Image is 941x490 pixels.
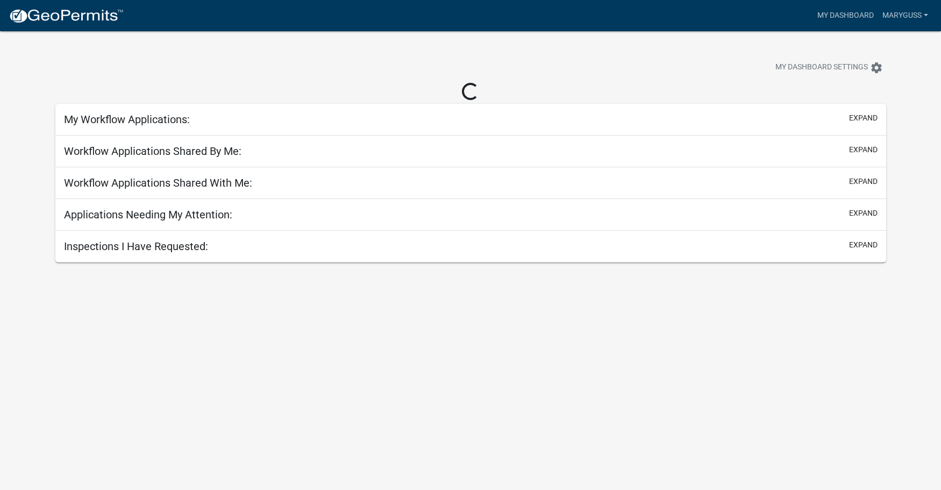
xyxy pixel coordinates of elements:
button: expand [849,208,878,219]
h5: My Workflow Applications: [64,113,190,126]
button: expand [849,176,878,187]
h5: Workflow Applications Shared With Me: [64,176,252,189]
h5: Inspections I Have Requested: [64,240,208,253]
span: My Dashboard Settings [775,61,868,74]
button: expand [849,112,878,124]
a: My Dashboard [813,5,878,26]
h5: Applications Needing My Attention: [64,208,232,221]
i: settings [870,61,883,74]
button: My Dashboard Settingssettings [767,57,892,78]
a: MaryGuss [878,5,932,26]
button: expand [849,144,878,155]
button: expand [849,239,878,251]
h5: Workflow Applications Shared By Me: [64,145,241,158]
